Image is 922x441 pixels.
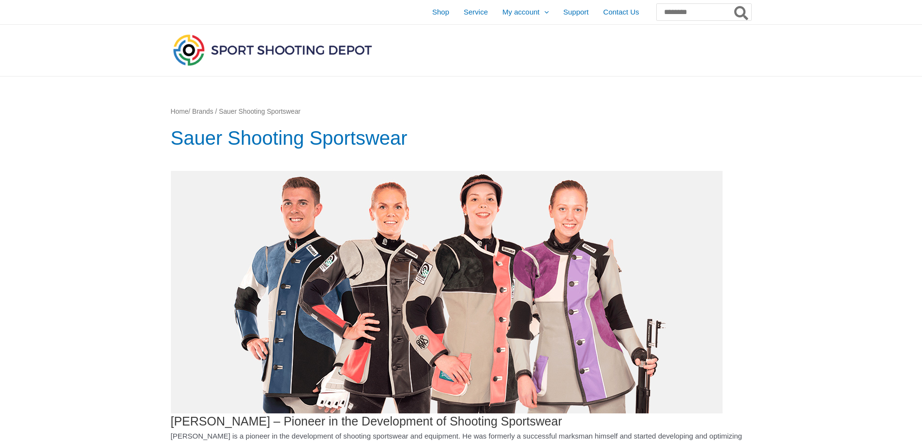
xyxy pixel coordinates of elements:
nav: Breadcrumb [171,106,752,118]
h3: [PERSON_NAME] – Pioneer in the Development of Shooting Sportswear [171,171,752,429]
h1: Sauer Shooting Sportswear [171,124,752,152]
button: Search [732,4,751,20]
img: Sport Shooting Depot [171,32,374,68]
a: Home [171,108,189,115]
